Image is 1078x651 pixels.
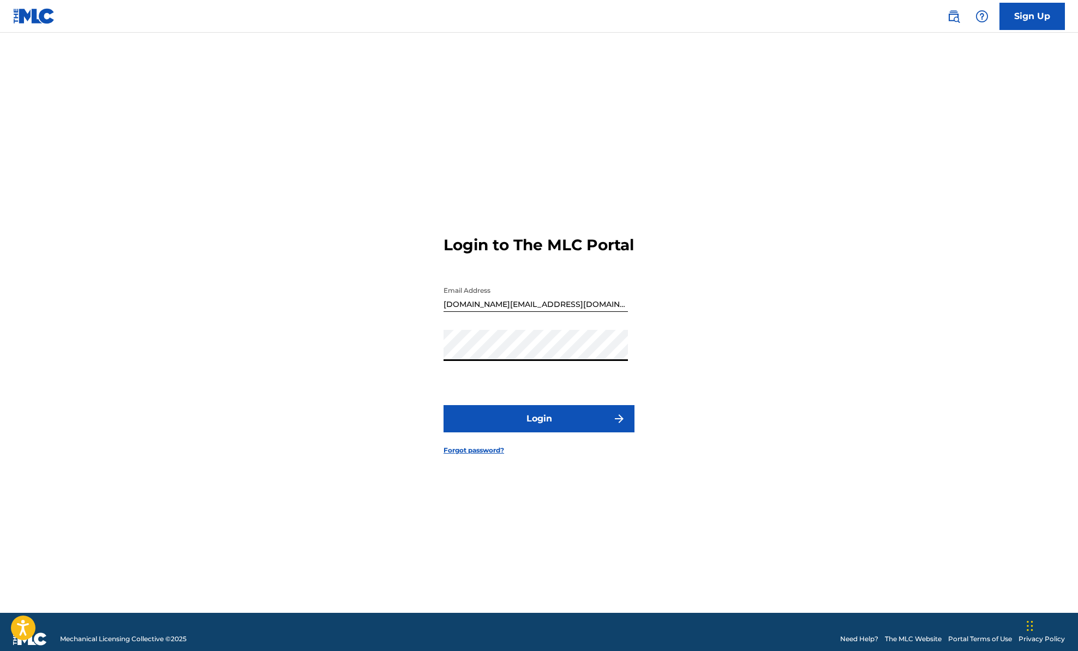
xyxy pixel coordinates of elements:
div: Перетащить [1027,610,1033,642]
div: Виджет чата [1023,599,1078,651]
span: Mechanical Licensing Collective © 2025 [60,634,187,644]
img: help [975,10,989,23]
h3: Login to The MLC Portal [444,236,634,255]
a: Need Help? [840,634,878,644]
button: Login [444,405,634,432]
img: f7272a7cc735f4ea7f67.svg [613,412,626,425]
img: search [947,10,960,23]
a: Privacy Policy [1019,634,1065,644]
iframe: Chat Widget [1023,599,1078,651]
img: logo [13,632,47,646]
a: Sign Up [999,3,1065,30]
a: The MLC Website [885,634,942,644]
img: MLC Logo [13,8,55,24]
a: Public Search [943,5,965,27]
a: Portal Terms of Use [948,634,1012,644]
a: Forgot password? [444,445,504,455]
div: Help [971,5,993,27]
